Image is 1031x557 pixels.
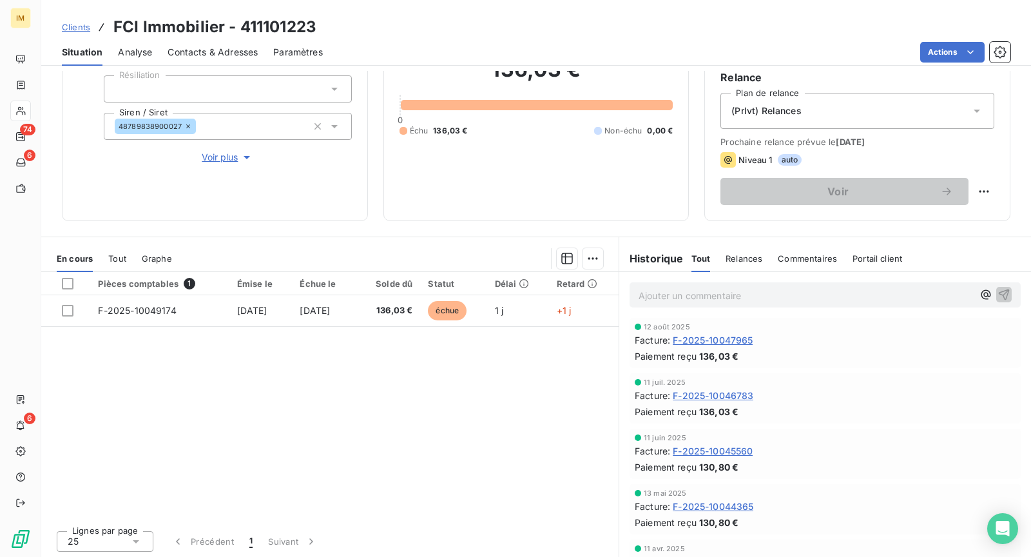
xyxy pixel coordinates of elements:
span: Paiement reçu [635,516,697,529]
span: Facture : [635,389,670,402]
span: Paiement reçu [635,405,697,418]
span: Situation [62,46,102,59]
span: En cours [57,253,93,264]
span: 0,00 € [647,125,673,137]
span: F-2025-10044365 [673,500,753,513]
span: [DATE] [237,305,267,316]
span: Facture : [635,333,670,347]
span: Tout [108,253,126,264]
span: Voir [736,186,940,197]
span: 0 [398,115,403,125]
span: Relances [726,253,762,264]
span: F-2025-10049174 [98,305,176,316]
span: Analyse [118,46,152,59]
span: Graphe [142,253,172,264]
div: Solde dû [363,278,412,289]
span: Portail client [853,253,902,264]
div: Délai [495,278,541,289]
span: 11 avr. 2025 [644,545,685,552]
button: Précédent [164,528,242,555]
span: [DATE] [300,305,330,316]
button: Actions [920,42,985,63]
span: Voir plus [202,151,253,164]
span: 11 juil. 2025 [644,378,686,386]
h2: 136,03 € [400,57,673,95]
span: Paiement reçu [635,349,697,363]
span: Prochaine relance prévue le [720,137,994,147]
span: Clients [62,22,90,32]
a: Clients [62,21,90,34]
span: 74 [20,124,35,135]
h6: Historique [619,251,684,266]
div: Retard [557,278,611,289]
span: auto [778,154,802,166]
img: Logo LeanPay [10,529,31,549]
span: (Prlvt) Relances [731,104,801,117]
span: Paramètres [273,46,323,59]
span: F-2025-10047965 [673,333,753,347]
div: Pièces comptables [98,278,221,289]
span: Échu [410,125,429,137]
span: Niveau 1 [738,155,772,165]
span: 1 j [495,305,503,316]
div: Statut [428,278,479,289]
span: Facture : [635,500,670,513]
div: Émise le [237,278,285,289]
span: 1 [184,278,195,289]
span: Contacts & Adresses [168,46,258,59]
span: +1 j [557,305,572,316]
div: Open Intercom Messenger [987,513,1018,544]
span: échue [428,301,467,320]
span: 13 mai 2025 [644,489,687,497]
span: 1 [249,535,253,548]
span: 11 juin 2025 [644,434,686,442]
span: 136,03 € [699,349,738,363]
span: 6 [24,413,35,424]
span: 130,80 € [699,516,738,529]
span: F-2025-10046783 [673,389,753,402]
div: Échue le [300,278,348,289]
button: Voir [720,178,968,205]
span: 6 [24,150,35,161]
input: Ajouter une valeur [115,83,125,95]
input: Ajouter une valeur [196,121,206,132]
span: 136,03 € [433,125,467,137]
span: Paiement reçu [635,460,697,474]
span: 48789838900027 [119,122,182,130]
span: 12 août 2025 [644,323,690,331]
button: 1 [242,528,260,555]
span: 136,03 € [699,405,738,418]
span: 136,03 € [363,304,412,317]
span: 25 [68,535,79,548]
button: Voir plus [104,150,352,164]
span: Non-échu [604,125,642,137]
span: [DATE] [836,137,865,147]
span: 130,80 € [699,460,738,474]
button: Suivant [260,528,325,555]
span: F-2025-10045560 [673,444,753,458]
h3: FCI Immobilier - 411101223 [113,15,316,39]
span: Tout [691,253,711,264]
h6: Relance [720,70,994,85]
span: Commentaires [778,253,837,264]
span: Facture : [635,444,670,458]
div: IM [10,8,31,28]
